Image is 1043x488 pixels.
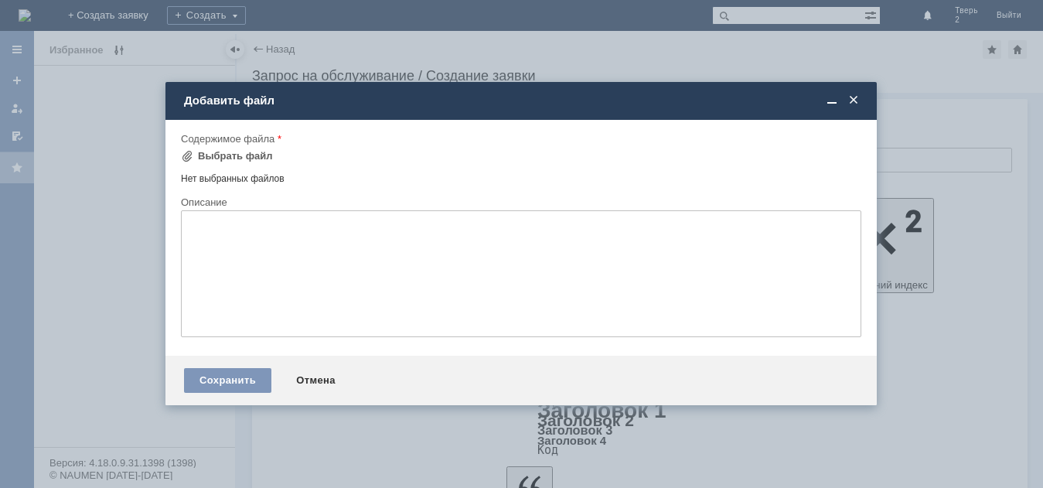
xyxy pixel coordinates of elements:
[181,134,858,144] div: Содержимое файла
[198,150,273,162] div: Выбрать файл
[846,94,861,107] span: Закрыть
[6,19,226,31] div: прошу удалить отложенный чек
[181,197,858,207] div: Описание
[6,6,226,19] div: Добрый вечер
[824,94,840,107] span: Свернуть (Ctrl + M)
[184,94,861,107] div: Добавить файл
[181,167,861,185] div: Нет выбранных файлов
